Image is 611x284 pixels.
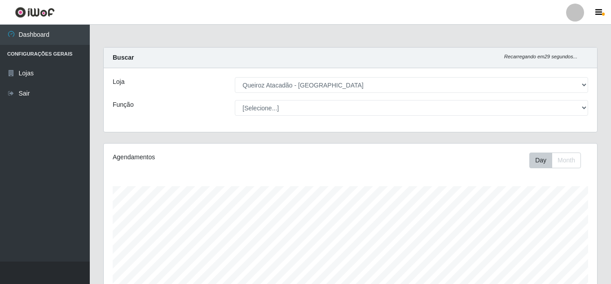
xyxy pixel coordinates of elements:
[15,7,55,18] img: CoreUI Logo
[529,153,588,168] div: Toolbar with button groups
[113,153,303,162] div: Agendamentos
[113,100,134,109] label: Função
[113,54,134,61] strong: Buscar
[529,153,581,168] div: First group
[552,153,581,168] button: Month
[529,153,552,168] button: Day
[504,54,577,59] i: Recarregando em 29 segundos...
[113,77,124,87] label: Loja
